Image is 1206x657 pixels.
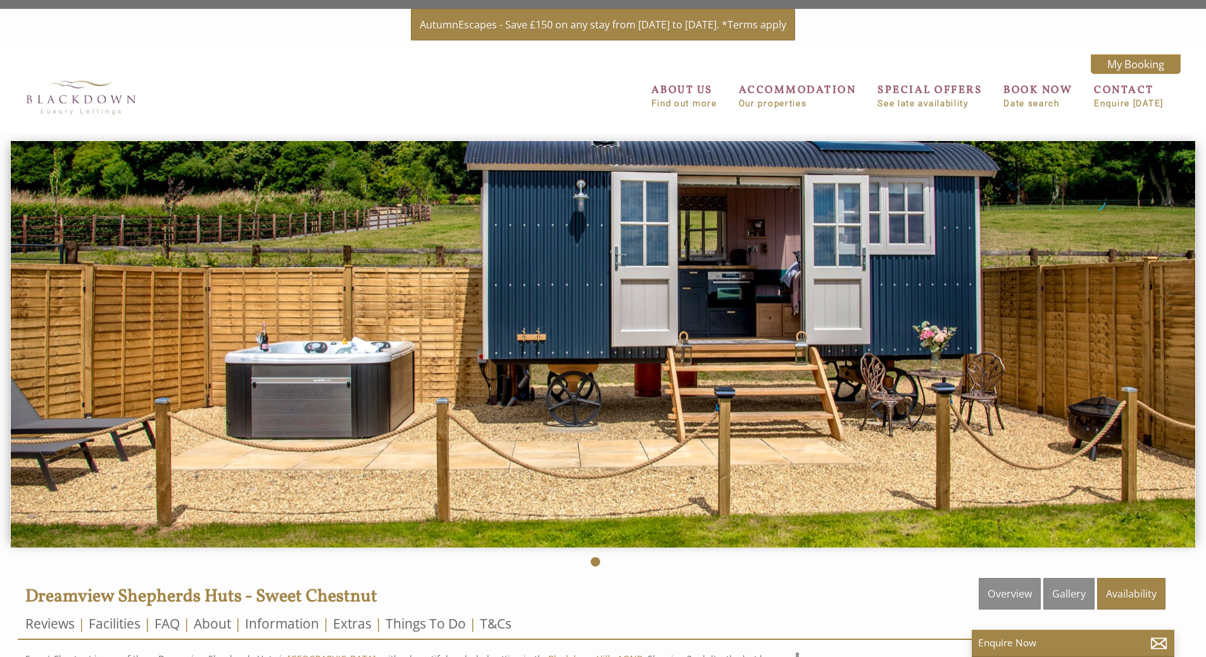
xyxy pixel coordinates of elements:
[411,9,795,40] a: AutumnEscapes - Save £150 on any stay from [DATE] to [DATE]. *Terms apply
[978,636,1168,649] p: Enquire Now
[651,83,717,108] a: ABOUT USFind out more
[480,615,512,632] a: T&Cs
[154,615,180,632] a: FAQ
[979,578,1041,610] a: Overview
[1097,578,1165,610] a: Availability
[1094,99,1164,108] small: Enquire [DATE]
[739,83,857,108] a: ACCOMMODATIONOur properties
[194,615,231,632] a: About
[25,584,377,609] a: Dreamview Shepherds Huts - Sweet Chestnut
[651,99,717,108] small: Find out more
[1091,54,1181,74] a: My Booking
[1003,99,1072,108] small: Date search
[245,615,319,632] a: Information
[877,99,982,108] small: See late availability
[1094,83,1164,108] a: CONTACTEnquire [DATE]
[1003,83,1072,108] a: BOOK NOWDate search
[386,615,466,632] a: Things To Do
[877,83,982,108] a: SPECIAL OFFERSSee late availability
[25,615,75,632] a: Reviews
[739,99,857,108] small: Our properties
[18,73,144,121] img: Blackdown Luxury Lettings
[1043,578,1095,610] a: Gallery
[89,615,141,632] a: Facilities
[333,615,372,632] a: Extras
